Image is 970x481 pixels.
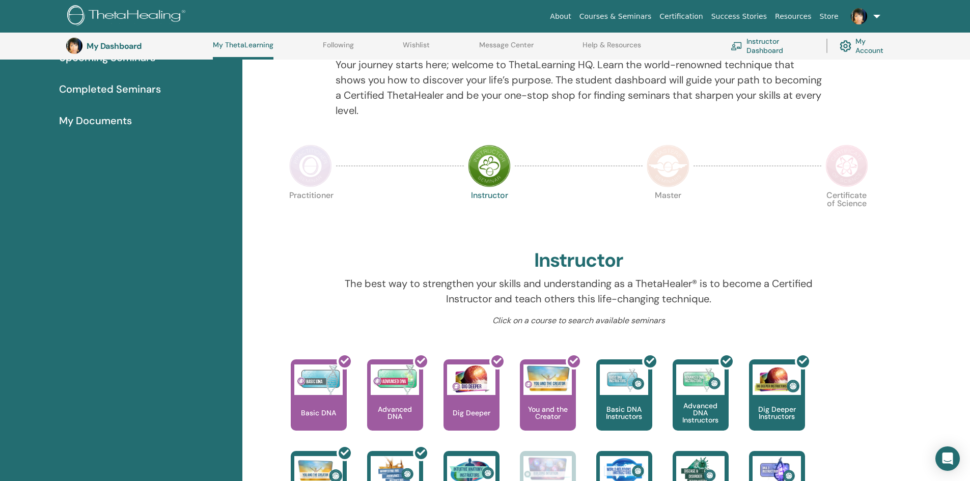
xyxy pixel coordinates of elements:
span: My Documents [59,113,132,128]
img: Advanced DNA Instructors [676,364,725,395]
a: My Account [840,35,894,57]
a: Resources [771,7,816,26]
img: default.jpg [851,8,867,24]
img: Dig Deeper Instructors [753,364,801,395]
img: Advanced DNA [371,364,419,395]
img: Intuitive Child In Me Instructors [523,456,572,481]
p: Basic DNA Instructors [596,406,652,420]
span: Completed Seminars [59,81,161,97]
img: chalkboard-teacher.svg [731,42,742,50]
img: Master [647,145,689,187]
p: Dig Deeper [449,409,494,416]
a: Advanced DNA Advanced DNA [367,359,423,451]
p: Your journey starts here; welcome to ThetaLearning HQ. Learn the world-renowned technique that sh... [336,57,822,118]
a: About [546,7,575,26]
a: Courses & Seminars [575,7,656,26]
a: Basic DNA Basic DNA [291,359,347,451]
img: Basic DNA Instructors [600,364,648,395]
p: Certificate of Science [825,191,868,234]
p: Click on a course to search available seminars [336,315,822,327]
div: Open Intercom Messenger [935,446,960,471]
a: Message Center [479,41,534,57]
a: Dig Deeper Instructors Dig Deeper Instructors [749,359,805,451]
a: Following [323,41,354,57]
p: The best way to strengthen your skills and understanding as a ThetaHealer® is to become a Certifi... [336,276,822,306]
p: Instructor [468,191,511,234]
a: My ThetaLearning [213,41,273,60]
p: Advanced DNA [367,406,423,420]
a: Certification [655,7,707,26]
a: Success Stories [707,7,771,26]
p: Master [647,191,689,234]
img: Instructor [468,145,511,187]
img: You and the Creator [523,364,572,392]
img: logo.png [67,5,189,28]
p: Practitioner [289,191,332,234]
a: Instructor Dashboard [731,35,814,57]
a: Wishlist [403,41,430,57]
a: You and the Creator You and the Creator [520,359,576,451]
a: Dig Deeper Dig Deeper [444,359,500,451]
img: default.jpg [66,38,82,54]
a: Basic DNA Instructors Basic DNA Instructors [596,359,652,451]
img: Practitioner [289,145,332,187]
p: Advanced DNA Instructors [673,402,729,423]
img: Basic DNA [294,364,343,395]
a: Help & Resources [583,41,641,57]
a: Advanced DNA Instructors Advanced DNA Instructors [673,359,729,451]
p: You and the Creator [520,406,576,420]
img: cog.svg [840,38,851,54]
p: Dig Deeper Instructors [749,406,805,420]
a: Store [816,7,843,26]
img: Certificate of Science [825,145,868,187]
img: Dig Deeper [447,364,495,395]
h3: My Dashboard [87,41,188,51]
h2: Instructor [534,249,623,272]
